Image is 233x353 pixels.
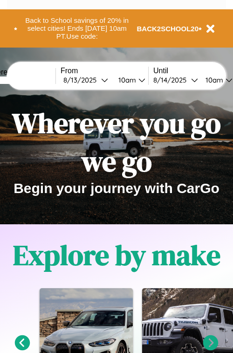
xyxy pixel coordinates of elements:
div: 10am [201,76,226,84]
button: Back to School savings of 20% in select cities! Ends [DATE] 10am PT.Use code: [17,14,137,43]
label: From [61,67,148,75]
div: 8 / 14 / 2025 [153,76,191,84]
div: 10am [114,76,138,84]
button: 8/13/2025 [61,75,111,85]
button: 10am [111,75,148,85]
div: 8 / 13 / 2025 [63,76,101,84]
b: BACK2SCHOOL20 [137,25,199,33]
h1: Explore by make [13,236,220,274]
